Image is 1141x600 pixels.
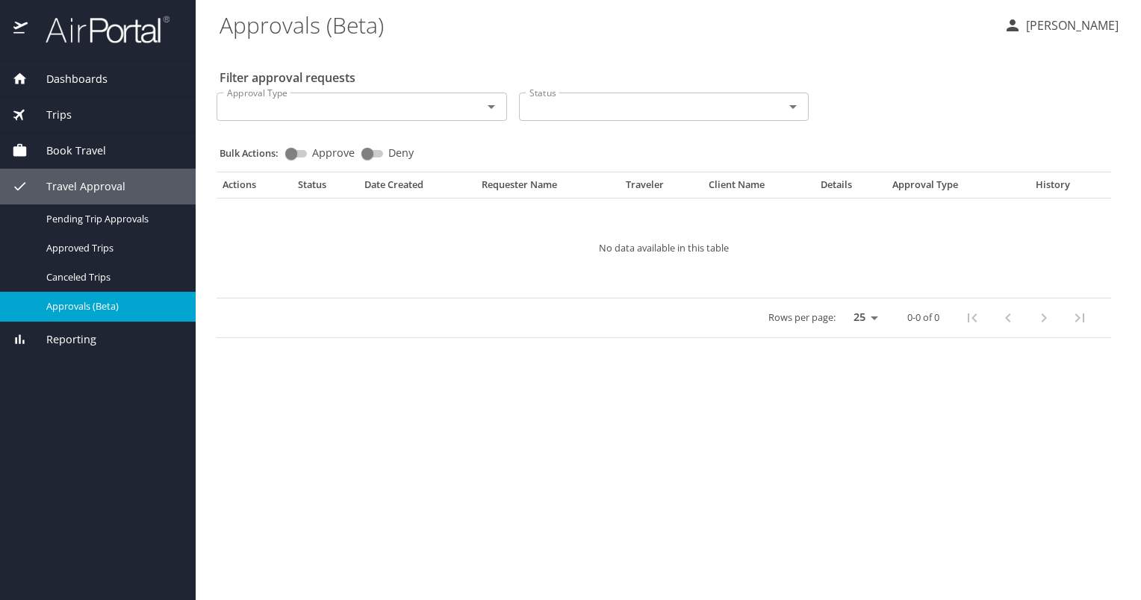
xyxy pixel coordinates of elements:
span: Deny [388,148,414,158]
p: No data available in this table [261,243,1066,253]
span: Travel Approval [28,178,125,195]
span: Book Travel [28,143,106,159]
th: Details [815,178,886,198]
th: History [1015,178,1091,198]
p: Rows per page: [768,313,836,322]
span: Approvals (Beta) [46,299,178,313]
img: icon-airportal.png [13,15,29,44]
span: Approved Trips [46,241,178,255]
th: Requester Name [476,178,620,198]
h2: Filter approval requests [220,66,355,90]
table: Approval table [217,178,1111,338]
p: [PERSON_NAME] [1022,16,1119,34]
span: Canceled Trips [46,270,178,284]
th: Traveler [620,178,703,198]
th: Client Name [703,178,815,198]
h1: Approvals (Beta) [220,1,992,48]
button: [PERSON_NAME] [998,12,1125,39]
th: Approval Type [886,178,1015,198]
span: Pending Trip Approvals [46,212,178,226]
p: 0-0 of 0 [907,313,939,322]
select: rows per page [842,307,883,329]
th: Status [292,178,358,198]
th: Date Created [358,178,476,198]
th: Actions [217,178,292,198]
button: Open [481,96,502,117]
span: Approve [312,148,355,158]
span: Trips [28,107,72,123]
img: airportal-logo.png [29,15,170,44]
span: Reporting [28,331,96,348]
span: Dashboards [28,71,108,87]
button: Open [783,96,803,117]
p: Bulk Actions: [220,146,290,160]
